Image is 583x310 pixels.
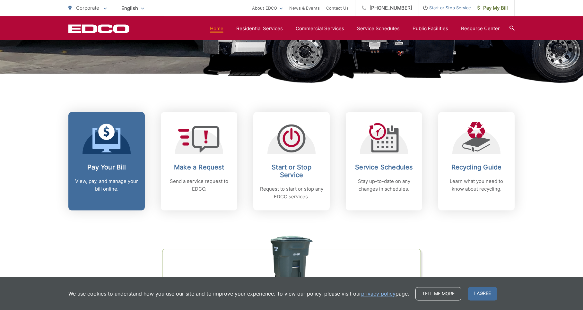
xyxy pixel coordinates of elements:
[260,185,323,201] p: Request to start or stop any EDCO services.
[68,290,409,297] p: We use cookies to understand how you use our site and to improve your experience. To view our pol...
[352,163,416,171] h2: Service Schedules
[75,177,138,193] p: View, pay, and manage your bill online.
[289,4,320,12] a: News & Events
[68,24,129,33] a: EDCD logo. Return to the homepage.
[68,112,145,210] a: Pay Your Bill View, pay, and manage your bill online.
[210,25,223,32] a: Home
[75,163,138,171] h2: Pay Your Bill
[445,163,508,171] h2: Recycling Guide
[438,112,515,210] a: Recycling Guide Learn what you need to know about recycling.
[167,163,231,171] h2: Make a Request
[117,3,149,14] span: English
[161,112,237,210] a: Make a Request Send a service request to EDCO.
[413,25,448,32] a: Public Facilities
[461,25,500,32] a: Resource Center
[477,4,508,12] span: Pay My Bill
[445,177,508,193] p: Learn what you need to know about recycling.
[357,25,400,32] a: Service Schedules
[415,287,461,300] a: Tell me more
[260,163,323,179] h2: Start or Stop Service
[352,177,416,193] p: Stay up-to-date on any changes in schedules.
[296,25,344,32] a: Commercial Services
[468,287,497,300] span: I agree
[236,25,283,32] a: Residential Services
[76,5,99,11] span: Corporate
[326,4,349,12] a: Contact Us
[167,177,231,193] p: Send a service request to EDCO.
[252,4,283,12] a: About EDCO
[361,290,396,297] a: privacy policy
[346,112,422,210] a: Service Schedules Stay up-to-date on any changes in schedules.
